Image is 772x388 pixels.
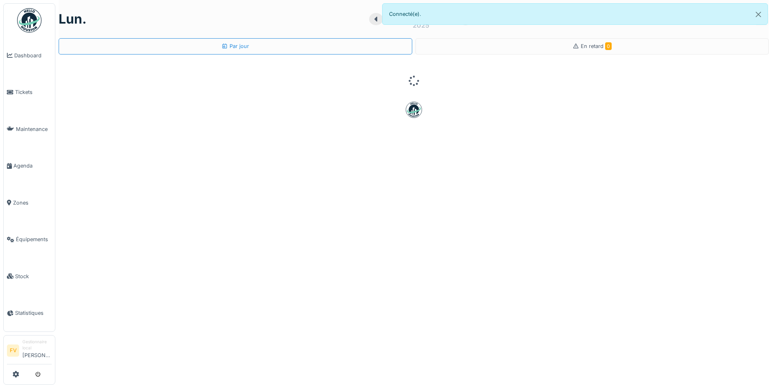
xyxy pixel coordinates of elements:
span: Agenda [13,162,52,170]
div: Connecté(e). [382,3,768,25]
div: Par jour [221,42,249,50]
div: Gestionnaire local [22,339,52,351]
a: Stock [4,258,55,295]
span: Équipements [16,235,52,243]
a: Tickets [4,74,55,111]
span: Dashboard [14,52,52,59]
img: Badge_color-CXgf-gQk.svg [17,8,42,33]
span: En retard [581,43,612,49]
a: Équipements [4,221,55,258]
span: Statistiques [15,309,52,317]
div: 2025 [413,20,429,30]
li: FV [7,344,19,357]
a: Zones [4,184,55,221]
a: Dashboard [4,37,55,74]
span: Maintenance [16,125,52,133]
button: Close [749,4,768,25]
a: Agenda [4,148,55,185]
a: Maintenance [4,111,55,148]
span: Stock [15,272,52,280]
span: 0 [605,42,612,50]
span: Zones [13,199,52,207]
h1: lun. [59,11,87,27]
li: [PERSON_NAME] [22,339,52,362]
a: FV Gestionnaire local[PERSON_NAME] [7,339,52,364]
span: Tickets [15,88,52,96]
a: Statistiques [4,295,55,332]
img: badge-BVDL4wpA.svg [406,102,422,118]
